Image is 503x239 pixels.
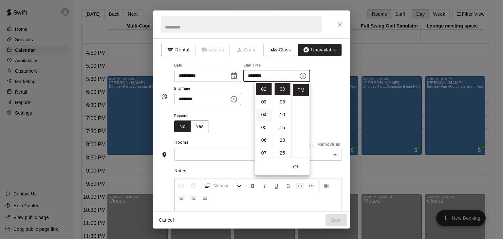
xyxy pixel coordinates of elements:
li: AM [293,71,309,83]
li: 5 minutes [275,96,290,108]
button: Choose time, selected time is 2:00 PM [296,69,309,83]
button: Justify Align [199,192,211,203]
span: Repeats [174,112,214,120]
button: Insert Link [306,180,317,192]
li: PM [293,84,309,96]
button: Right Align [188,192,199,203]
button: Close [334,19,346,30]
span: Date [174,61,241,70]
span: Camps can only be created in the Services page [230,44,264,56]
button: Left Align [321,180,332,192]
button: Format Underline [271,180,282,192]
li: 4 hours [256,109,272,121]
span: Notes [175,166,342,176]
li: 2 hours [256,83,272,95]
span: Rooms [175,140,189,145]
button: Undo [176,180,187,192]
button: Unavailable [298,44,342,56]
li: 15 minutes [275,121,290,134]
button: Format Italics [259,180,270,192]
li: 1 hours [256,70,272,83]
button: Rental [161,44,196,56]
ul: Select meridiem [291,82,310,158]
button: Formatting Options [202,180,244,192]
button: Center Align [176,192,187,203]
span: Start Time [243,61,310,70]
ul: Select hours [255,82,273,158]
ul: Select minutes [273,82,291,158]
button: OK [286,161,307,173]
svg: Timing [161,93,168,100]
li: 25 minutes [275,147,290,159]
span: Lessons must be created in the Services page first [196,44,230,56]
span: End Time [174,84,241,93]
button: Format Bold [247,180,258,192]
li: 3 hours [256,96,272,108]
li: 6 hours [256,134,272,146]
button: No [174,120,191,133]
button: Redo [188,180,199,192]
button: Choose date, selected date is Sep 12, 2025 [227,69,240,83]
li: 5 hours [256,121,272,134]
svg: Rooms [161,152,168,158]
button: Remove all [316,139,342,150]
li: 7 hours [256,147,272,159]
span: Normal [214,182,236,189]
button: Cancel [156,214,177,226]
button: Choose time, selected time is 2:30 PM [227,93,240,106]
button: Yes [191,120,209,133]
button: Open [330,150,340,159]
li: 0 minutes [275,83,290,95]
button: Class [264,44,298,56]
button: Insert Code [294,180,306,192]
li: 20 minutes [275,134,290,146]
li: 10 minutes [275,109,290,121]
div: outlined button group [174,120,209,133]
button: Format Strikethrough [283,180,294,192]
